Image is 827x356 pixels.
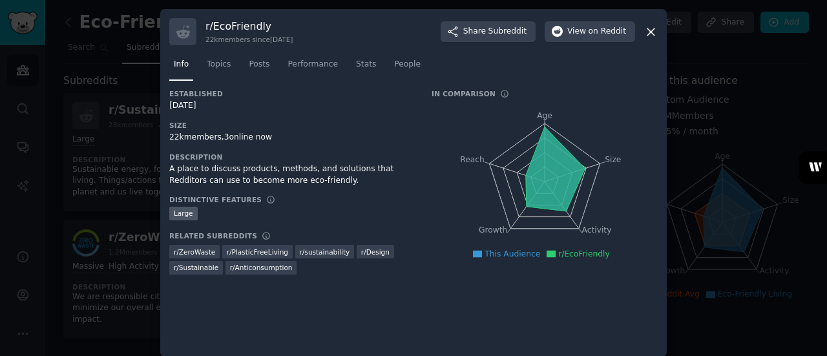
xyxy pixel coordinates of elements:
[558,249,609,258] span: r/EcoFriendly
[174,263,218,272] span: r/ Sustainable
[230,263,293,272] span: r/ Anticonsumption
[488,26,527,37] span: Subreddit
[169,100,413,112] div: [DATE]
[432,89,496,98] h3: In Comparison
[169,54,193,81] a: Info
[460,155,485,164] tspan: Reach
[485,249,540,258] span: This Audience
[390,54,425,81] a: People
[582,225,612,235] tspan: Activity
[244,54,274,81] a: Posts
[479,225,507,235] tspan: Growth
[545,21,635,42] button: Viewon Reddit
[441,21,536,42] button: ShareSubreddit
[169,195,262,204] h3: Distinctive Features
[394,59,421,70] span: People
[351,54,381,81] a: Stats
[169,121,413,130] h3: Size
[288,59,338,70] span: Performance
[169,89,413,98] h3: Established
[283,54,342,81] a: Performance
[205,35,293,44] div: 22k members since [DATE]
[361,247,390,257] span: r/ Design
[169,163,413,186] div: A place to discuss products, methods, and solutions that Redditors can use to become more eco-fri...
[169,207,198,220] div: Large
[249,59,269,70] span: Posts
[356,59,376,70] span: Stats
[174,247,215,257] span: r/ ZeroWaste
[202,54,235,81] a: Topics
[589,26,626,37] span: on Reddit
[605,155,621,164] tspan: Size
[169,152,413,162] h3: Description
[227,247,288,257] span: r/ PlasticFreeLiving
[169,231,257,240] h3: Related Subreddits
[207,59,231,70] span: Topics
[567,26,626,37] span: View
[174,59,189,70] span: Info
[169,132,413,143] div: 22k members, 3 online now
[537,111,552,120] tspan: Age
[300,247,350,257] span: r/ sustainability
[463,26,527,37] span: Share
[205,19,293,33] h3: r/ EcoFriendly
